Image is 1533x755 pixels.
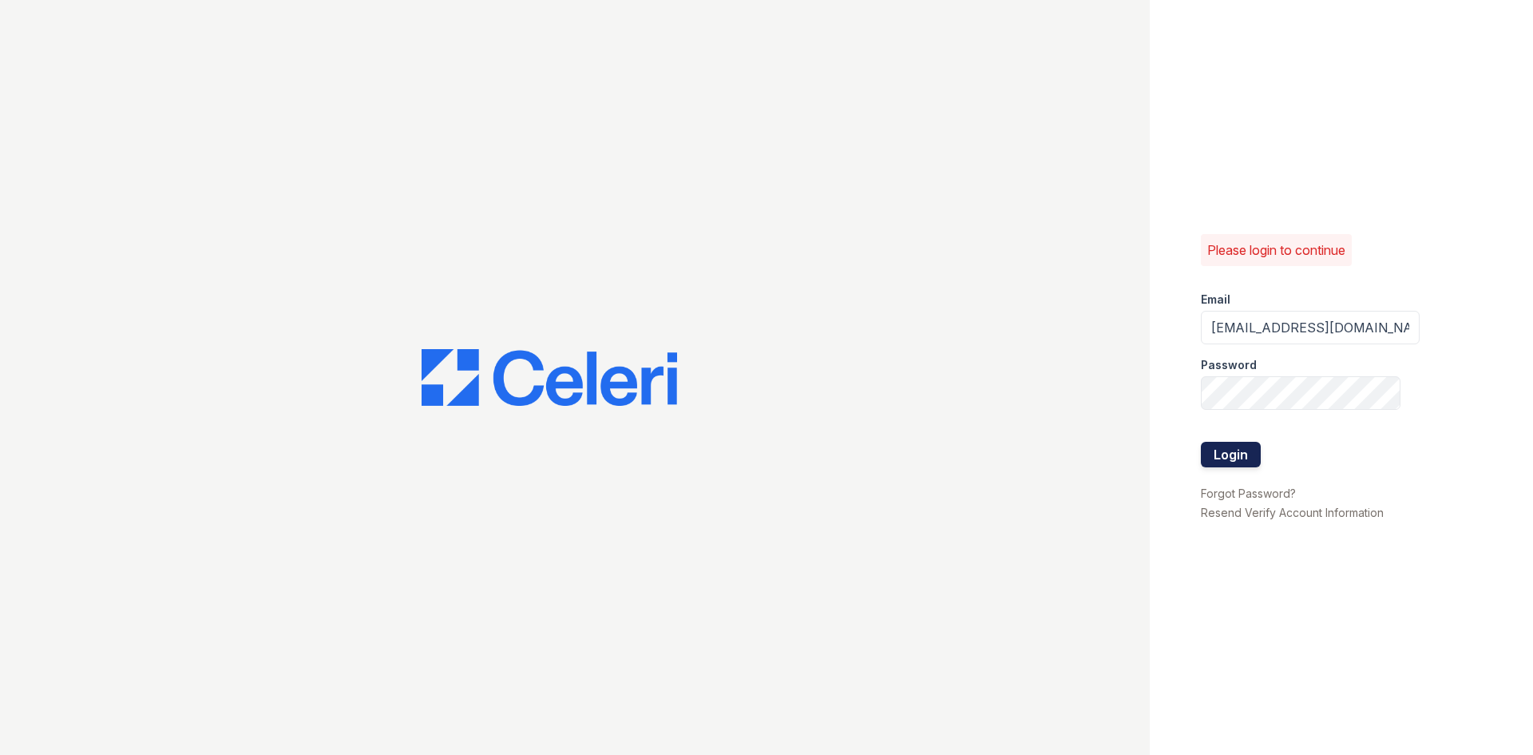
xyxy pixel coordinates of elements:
img: CE_Logo_Blue-a8612792a0a2168367f1c8372b55b34899dd931a85d93a1a3d3e32e68fde9ad4.png [422,349,677,407]
p: Please login to continue [1207,240,1345,260]
label: Password [1201,357,1257,373]
label: Email [1201,292,1230,308]
a: Forgot Password? [1201,487,1296,500]
a: Resend Verify Account Information [1201,506,1384,519]
button: Login [1201,442,1261,467]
